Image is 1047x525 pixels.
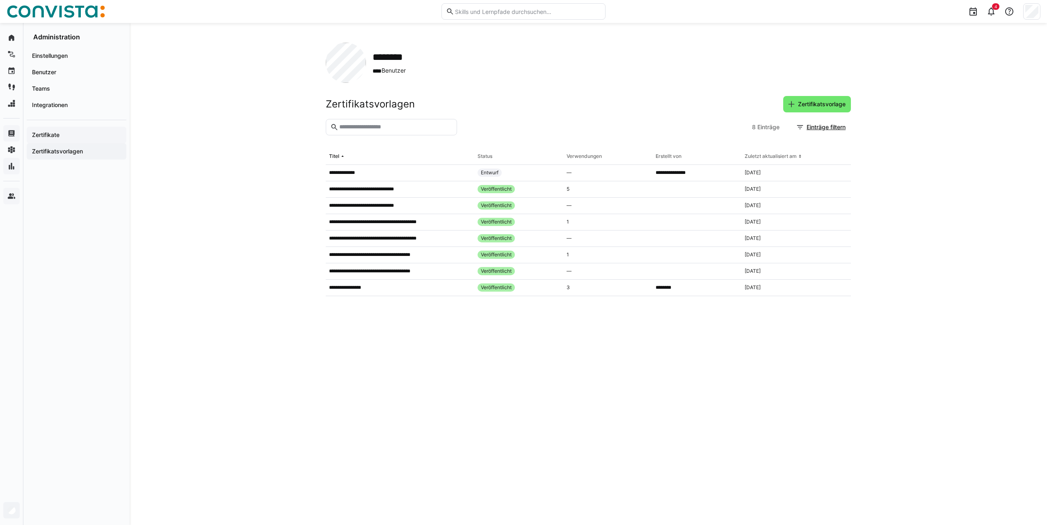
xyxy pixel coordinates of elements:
[481,219,512,225] span: Veröffentlicht
[745,202,761,209] span: [DATE]
[567,186,569,192] span: 5
[563,231,652,247] div: —
[563,263,652,280] div: —
[656,153,681,160] div: Erstellt von
[805,123,847,131] span: Einträge filtern
[481,235,512,242] span: Veröffentlicht
[563,165,652,181] div: —
[329,153,339,160] div: Titel
[792,119,851,135] button: Einträge filtern
[783,96,851,112] button: Zertifikatsvorlage
[481,284,512,291] span: Veröffentlicht
[567,153,602,160] div: Verwendungen
[745,153,797,160] div: Zuletzt aktualisiert am
[373,66,413,75] span: Benutzer
[745,186,761,192] span: [DATE]
[481,169,498,176] span: Entwurf
[994,4,997,9] span: 4
[481,186,512,192] span: Veröffentlicht
[481,251,512,258] span: Veröffentlicht
[481,268,512,274] span: Veröffentlicht
[745,268,761,274] span: [DATE]
[478,153,492,160] div: Status
[567,219,569,225] span: 1
[757,123,780,131] span: Einträge
[797,100,847,108] span: Zertifikatsvorlage
[326,98,415,110] h2: Zertifikatsvorlagen
[745,219,761,225] span: [DATE]
[481,202,512,209] span: Veröffentlicht
[752,123,756,131] span: 8
[567,251,569,258] span: 1
[567,284,570,291] span: 3
[563,198,652,214] div: —
[745,235,761,242] span: [DATE]
[454,8,601,15] input: Skills und Lernpfade durchsuchen…
[745,169,761,176] span: [DATE]
[745,284,761,291] span: [DATE]
[745,251,761,258] span: [DATE]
